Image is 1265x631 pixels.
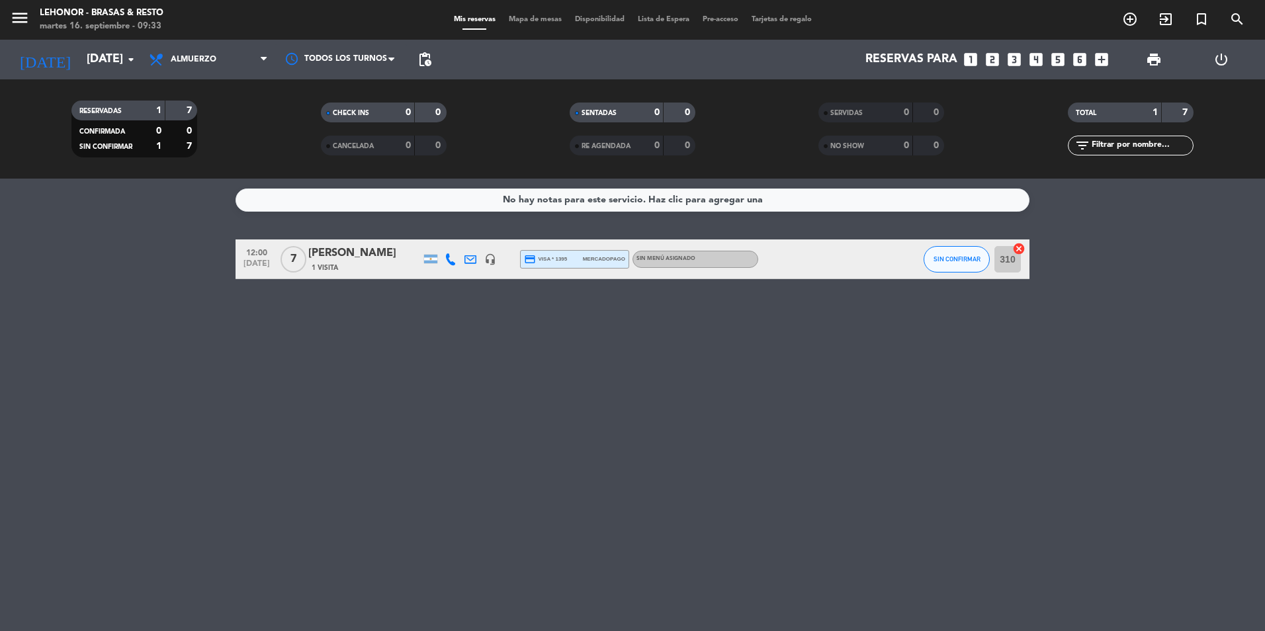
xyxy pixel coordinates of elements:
i: search [1229,11,1245,27]
strong: 0 [904,108,909,117]
strong: 7 [187,142,195,151]
span: CHECK INS [333,110,369,116]
span: mercadopago [583,255,625,263]
span: RESERVADAS [79,108,122,114]
span: print [1146,52,1162,67]
div: LOG OUT [1188,40,1255,79]
i: add_circle_outline [1122,11,1138,27]
i: looks_3 [1006,51,1023,68]
strong: 1 [1153,108,1158,117]
span: Reservas para [865,53,957,66]
button: menu [10,8,30,32]
i: arrow_drop_down [123,52,139,67]
strong: 0 [435,108,443,117]
span: 1 Visita [312,263,338,273]
div: Lehonor - Brasas & Resto [40,7,163,20]
span: Tarjetas de regalo [745,16,818,23]
strong: 1 [156,106,161,115]
strong: 0 [435,141,443,150]
strong: 0 [406,108,411,117]
i: looks_6 [1071,51,1088,68]
i: looks_5 [1049,51,1067,68]
i: credit_card [524,253,536,265]
strong: 0 [685,108,693,117]
strong: 1 [156,142,161,151]
strong: 7 [187,106,195,115]
strong: 0 [654,141,660,150]
span: Mis reservas [447,16,502,23]
strong: 0 [685,141,693,150]
span: Almuerzo [171,55,216,64]
strong: 0 [156,126,161,136]
span: SIN CONFIRMAR [934,255,981,263]
span: CANCELADA [333,143,374,149]
strong: 0 [934,141,941,150]
input: Filtrar por nombre... [1090,138,1193,153]
strong: 0 [406,141,411,150]
button: SIN CONFIRMAR [924,246,990,273]
strong: 0 [187,126,195,136]
i: add_box [1093,51,1110,68]
strong: 0 [654,108,660,117]
span: SENTADAS [582,110,617,116]
span: SERVIDAS [830,110,863,116]
i: headset_mic [484,253,496,265]
i: power_settings_new [1213,52,1229,67]
span: 7 [281,246,306,273]
strong: 0 [934,108,941,117]
span: SIN CONFIRMAR [79,144,132,150]
span: RE AGENDADA [582,143,631,149]
span: Sin menú asignado [636,256,695,261]
i: exit_to_app [1158,11,1174,27]
span: 12:00 [240,244,273,259]
div: martes 16. septiembre - 09:33 [40,20,163,33]
span: Pre-acceso [696,16,745,23]
span: TOTAL [1076,110,1096,116]
div: No hay notas para este servicio. Haz clic para agregar una [503,192,763,208]
strong: 0 [904,141,909,150]
i: looks_two [984,51,1001,68]
i: [DATE] [10,45,80,74]
div: [PERSON_NAME] [308,245,421,262]
span: pending_actions [417,52,433,67]
span: Disponibilidad [568,16,631,23]
span: CONFIRMADA [79,128,125,135]
span: Lista de Espera [631,16,696,23]
i: cancel [1012,242,1025,255]
span: Mapa de mesas [502,16,568,23]
span: NO SHOW [830,143,864,149]
i: filter_list [1074,138,1090,153]
i: looks_one [962,51,979,68]
i: looks_4 [1027,51,1045,68]
span: visa * 1395 [524,253,567,265]
i: menu [10,8,30,28]
span: [DATE] [240,259,273,274]
strong: 7 [1182,108,1190,117]
i: turned_in_not [1194,11,1209,27]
